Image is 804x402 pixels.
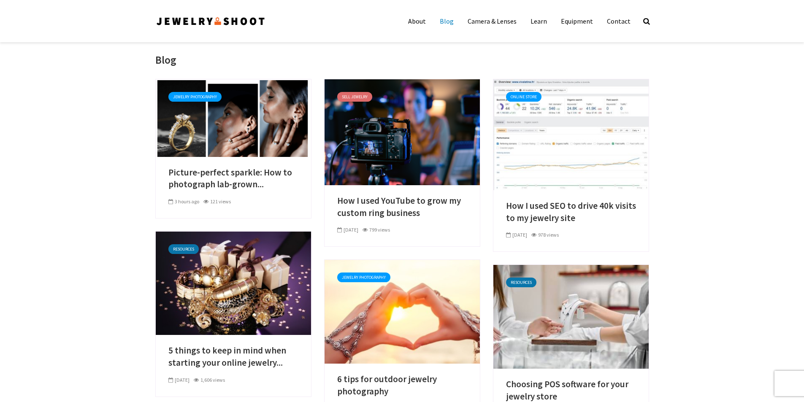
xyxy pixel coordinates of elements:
a: About [402,13,432,30]
a: Learn [524,13,553,30]
a: Equipment [555,13,599,30]
a: How I used SEO to drive 40k visits to my jewelry site [506,200,636,224]
a: How I used YouTube to grow my custom ring business [337,195,467,219]
img: Jewelry Photographer Bay Area - San Francisco | Nationwide via Mail [155,14,266,28]
div: 1,606 views [194,376,225,384]
h1: Blog [155,53,176,67]
a: How I used SEO to drive 40k visits to my jewelry site [493,130,649,138]
span: 3 hours ago [168,198,199,205]
span: [DATE] [337,227,358,233]
div: 978 views [531,231,559,239]
a: 6 tips for outdoor jewelry photography [337,373,467,397]
a: Sell Jewelry [337,92,372,102]
a: Picture-perfect sparkle: How to photograph lab-grown... [168,167,298,191]
a: Jewelry Photography [168,92,222,102]
a: Choosing POS software for your jewelry store [493,312,649,320]
a: Jewelry Photography [337,272,390,282]
div: 799 views [363,226,390,234]
a: Blog [433,13,460,30]
a: Camera & Lenses [461,13,523,30]
a: 5 things to keep in mind when starting your online jewelry... [168,345,298,369]
span: [DATE] [506,232,527,238]
a: Picture-perfect sparkle: How to photograph lab-grown diamonds and moissanite rings [156,113,311,121]
span: [DATE] [168,377,189,383]
a: Contact [601,13,637,30]
a: Resources [168,244,199,254]
a: How I used YouTube to grow my custom ring business [325,127,480,135]
div: 121 views [203,198,231,205]
a: Online Store [506,92,541,102]
a: 6 tips for outdoor jewelry photography [325,307,480,315]
a: 5 things to keep in mind when starting your online jewelry business [156,278,311,287]
a: Resources [506,278,536,287]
